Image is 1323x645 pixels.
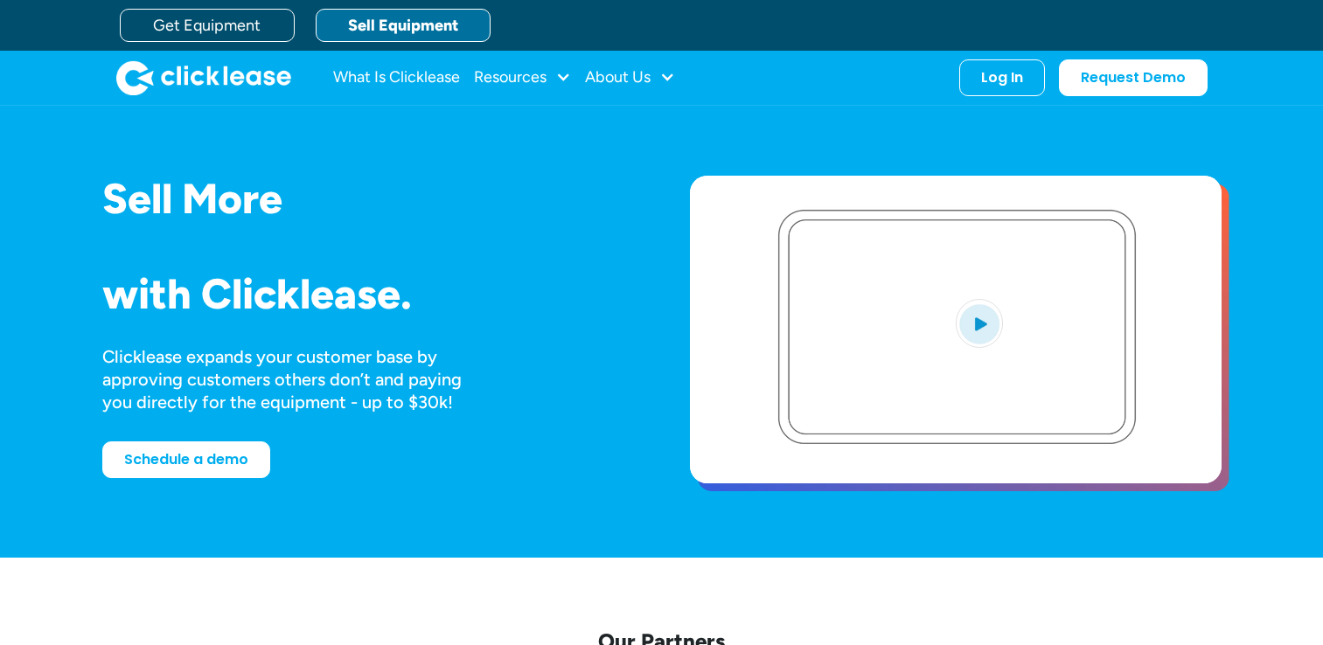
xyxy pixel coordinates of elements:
[102,176,634,222] h1: Sell More
[102,345,494,413] div: Clicklease expands your customer base by approving customers others don’t and paying you directly...
[474,60,571,95] div: Resources
[120,9,295,42] a: Get Equipment
[690,176,1222,483] a: open lightbox
[102,271,634,317] h1: with Clicklease.
[116,60,291,95] a: home
[585,60,675,95] div: About Us
[102,441,270,478] a: Schedule a demo
[316,9,491,42] a: Sell Equipment
[1059,59,1208,96] a: Request Demo
[116,60,291,95] img: Clicklease logo
[981,69,1023,87] div: Log In
[956,299,1003,348] img: Blue play button logo on a light blue circular background
[333,60,460,95] a: What Is Clicklease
